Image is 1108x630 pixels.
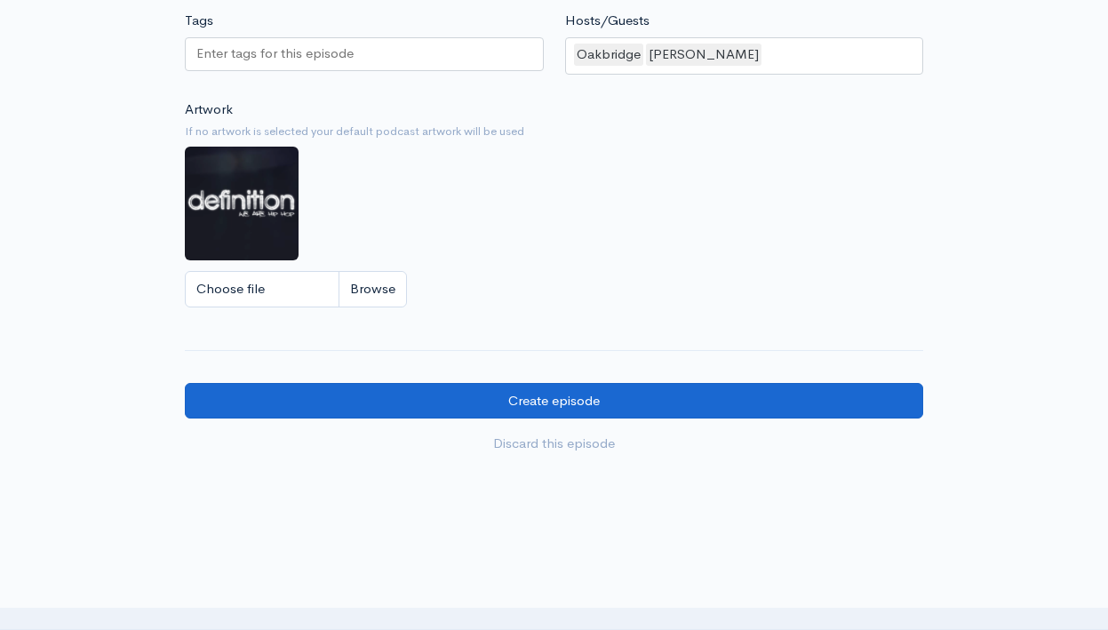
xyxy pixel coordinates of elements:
a: Discard this episode [185,426,923,462]
small: If no artwork is selected your default podcast artwork will be used [185,123,923,140]
label: Hosts/Guests [565,11,650,31]
div: Oakbridge [574,44,643,66]
input: Enter tags for this episode [196,44,356,64]
input: Create episode [185,383,923,419]
label: Artwork [185,100,233,120]
label: Tags [185,11,213,31]
div: [PERSON_NAME] [646,44,761,66]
